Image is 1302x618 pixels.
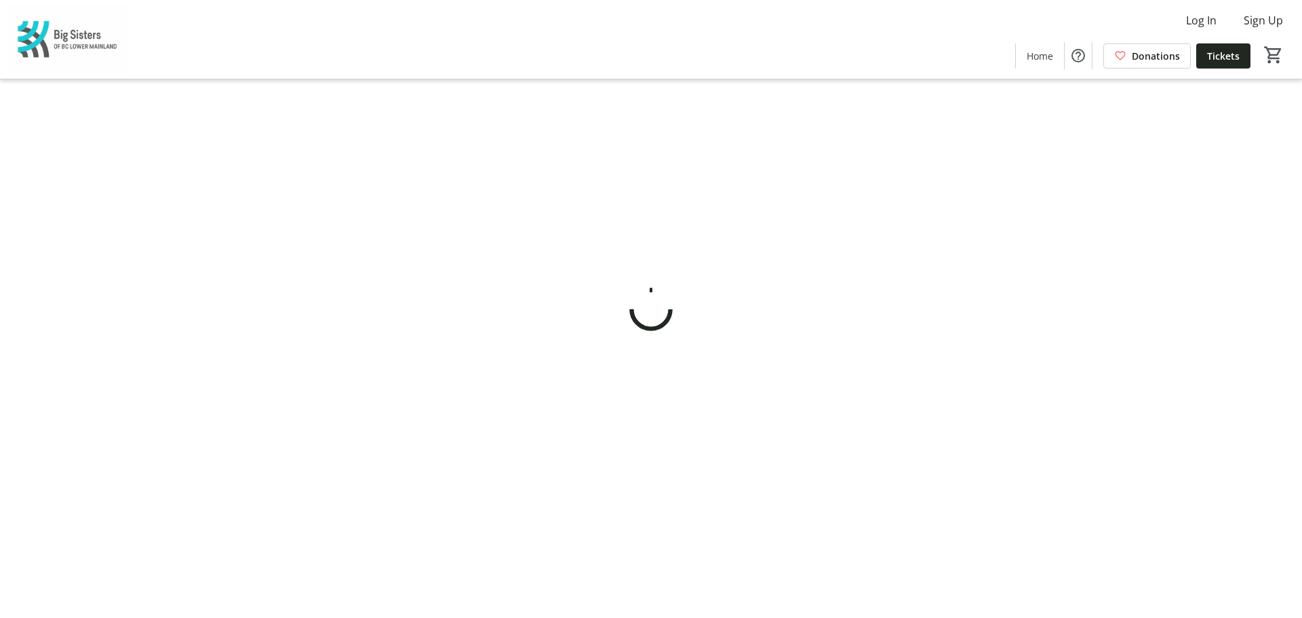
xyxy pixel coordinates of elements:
[1175,9,1227,31] button: Log In
[1233,9,1294,31] button: Sign Up
[1207,49,1240,63] span: Tickets
[1196,43,1250,69] a: Tickets
[1186,12,1217,28] span: Log In
[1065,42,1092,69] button: Help
[1132,49,1180,63] span: Donations
[8,5,129,73] img: Big Sisters of BC Lower Mainland's Logo
[1103,43,1191,69] a: Donations
[1016,43,1064,69] a: Home
[1244,12,1283,28] span: Sign Up
[1027,49,1053,63] span: Home
[1261,43,1286,67] button: Cart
